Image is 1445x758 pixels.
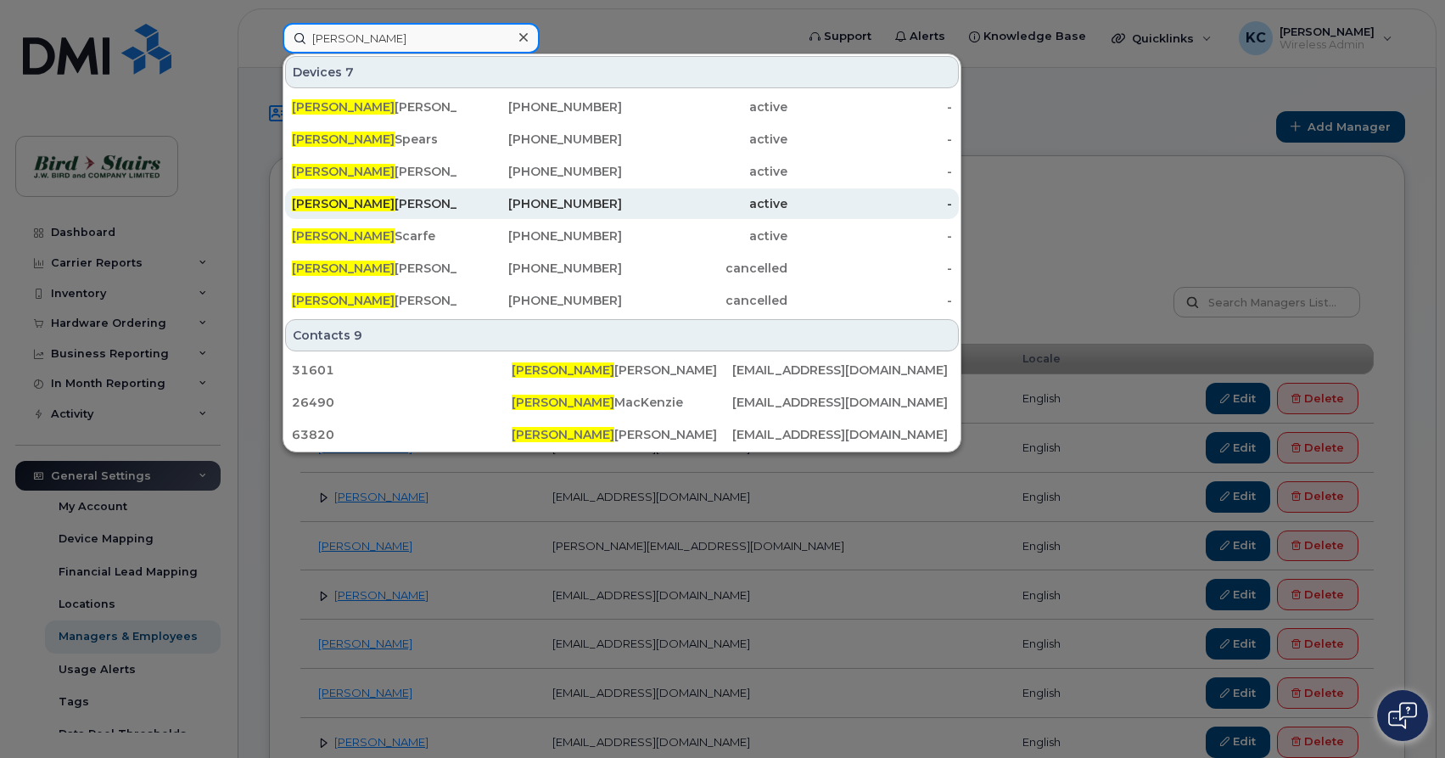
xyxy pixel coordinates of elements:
[285,156,959,187] a: [PERSON_NAME][PERSON_NAME][PHONE_NUMBER]active-
[292,196,395,211] span: [PERSON_NAME]
[787,195,953,212] div: -
[292,131,457,148] div: Spears
[512,362,731,379] div: [PERSON_NAME]
[512,395,614,410] span: [PERSON_NAME]
[285,92,959,122] a: [PERSON_NAME][PERSON_NAME][PHONE_NUMBER]active-
[292,228,395,244] span: [PERSON_NAME]
[292,261,395,276] span: [PERSON_NAME]
[622,292,787,309] div: cancelled
[285,355,959,385] a: 31601[PERSON_NAME][PERSON_NAME][EMAIL_ADDRESS][DOMAIN_NAME]
[457,195,623,212] div: [PHONE_NUMBER]
[285,221,959,251] a: [PERSON_NAME]Scarfe[PHONE_NUMBER]active-
[787,131,953,148] div: -
[285,387,959,418] a: 26490[PERSON_NAME]MacKenzie[EMAIL_ADDRESS][DOMAIN_NAME]
[457,260,623,277] div: [PHONE_NUMBER]
[622,131,787,148] div: active
[292,163,457,180] div: [PERSON_NAME]
[285,285,959,316] a: [PERSON_NAME][PERSON_NAME][PHONE_NUMBER]cancelled-
[622,98,787,115] div: active
[457,98,623,115] div: [PHONE_NUMBER]
[732,362,952,379] div: [EMAIL_ADDRESS][DOMAIN_NAME]
[285,319,959,351] div: Contacts
[285,188,959,219] a: [PERSON_NAME][PERSON_NAME][PHONE_NUMBER]active-
[292,394,512,411] div: 26490
[285,419,959,450] a: 63820[PERSON_NAME][PERSON_NAME][EMAIL_ADDRESS][DOMAIN_NAME]
[732,394,952,411] div: [EMAIL_ADDRESS][DOMAIN_NAME]
[292,292,457,309] div: [PERSON_NAME]
[285,124,959,154] a: [PERSON_NAME]Spears[PHONE_NUMBER]active-
[285,56,959,88] div: Devices
[292,260,457,277] div: [PERSON_NAME]
[354,327,362,344] span: 9
[457,292,623,309] div: [PHONE_NUMBER]
[512,394,731,411] div: MacKenzie
[457,163,623,180] div: [PHONE_NUMBER]
[787,163,953,180] div: -
[292,227,457,244] div: Scarfe
[622,195,787,212] div: active
[787,260,953,277] div: -
[457,227,623,244] div: [PHONE_NUMBER]
[292,164,395,179] span: [PERSON_NAME]
[732,426,952,443] div: [EMAIL_ADDRESS][DOMAIN_NAME]
[512,362,614,378] span: [PERSON_NAME]
[457,131,623,148] div: [PHONE_NUMBER]
[787,292,953,309] div: -
[512,426,731,443] div: [PERSON_NAME]
[622,163,787,180] div: active
[1388,702,1417,729] img: Open chat
[622,260,787,277] div: cancelled
[787,227,953,244] div: -
[292,195,457,212] div: [PERSON_NAME]
[787,98,953,115] div: -
[292,98,457,115] div: [PERSON_NAME]
[512,427,614,442] span: [PERSON_NAME]
[292,132,395,147] span: [PERSON_NAME]
[292,99,395,115] span: [PERSON_NAME]
[285,253,959,284] a: [PERSON_NAME][PERSON_NAME][PHONE_NUMBER]cancelled-
[292,426,512,443] div: 63820
[292,293,395,308] span: [PERSON_NAME]
[622,227,787,244] div: active
[345,64,354,81] span: 7
[292,362,512,379] div: 31601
